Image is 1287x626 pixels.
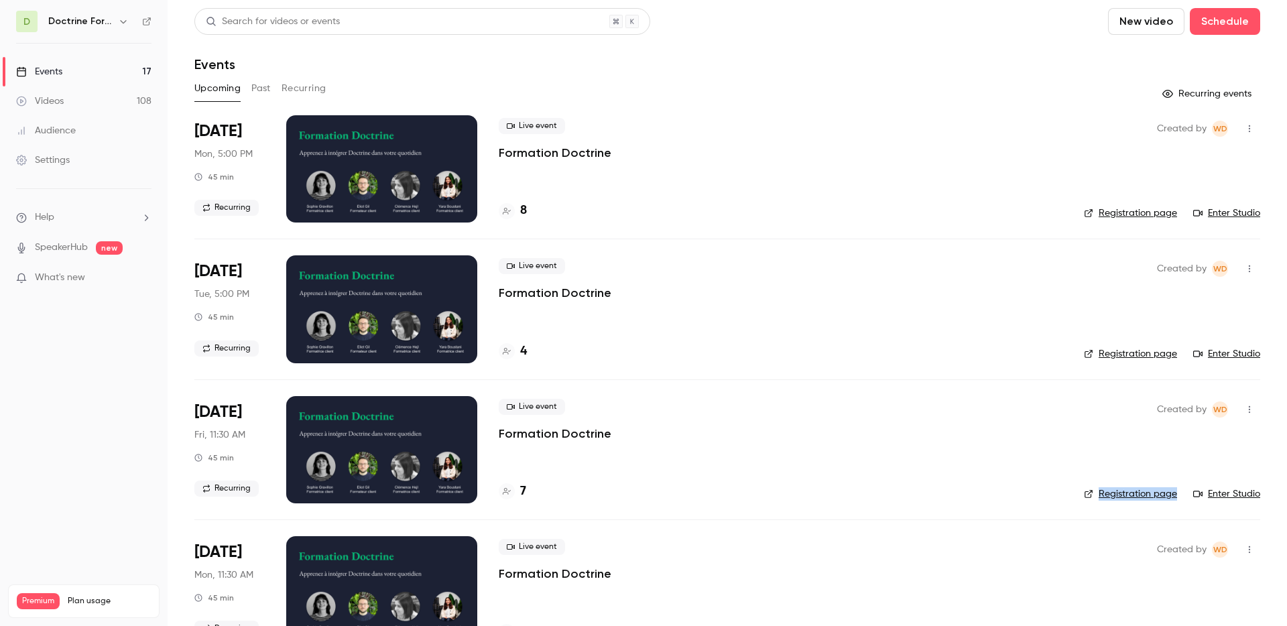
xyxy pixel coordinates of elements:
span: Live event [499,118,565,134]
button: Past [251,78,271,99]
span: Recurring [194,200,259,216]
button: Upcoming [194,78,241,99]
span: Live event [499,539,565,555]
span: Created by [1157,401,1207,418]
span: D [23,15,30,29]
span: Mon, 5:00 PM [194,147,253,161]
div: Videos [16,95,64,108]
h6: Doctrine Formation Avocats [48,15,113,28]
span: Live event [499,399,565,415]
a: 4 [499,342,527,361]
a: Formation Doctrine [499,145,611,161]
a: 7 [499,483,526,501]
h4: 8 [520,202,527,220]
div: Search for videos or events [206,15,340,29]
span: Created by [1157,542,1207,558]
span: new [96,241,123,255]
div: 45 min [194,172,234,182]
div: 45 min [194,452,234,463]
h4: 7 [520,483,526,501]
span: Recurring [194,340,259,357]
li: help-dropdown-opener [16,210,151,225]
span: Tue, 5:00 PM [194,288,249,301]
span: Mon, 11:30 AM [194,568,253,582]
a: Formation Doctrine [499,566,611,582]
div: Audience [16,124,76,137]
span: Recurring [194,481,259,497]
span: [DATE] [194,542,242,563]
a: Formation Doctrine [499,426,611,442]
a: SpeakerHub [35,241,88,255]
span: [DATE] [194,261,242,282]
div: Oct 10 Fri, 11:30 AM (Europe/Paris) [194,396,265,503]
div: 45 min [194,312,234,322]
a: Enter Studio [1193,347,1260,361]
span: WD [1213,401,1227,418]
span: WD [1213,261,1227,277]
span: Webinar Doctrine [1212,542,1228,558]
button: New video [1108,8,1184,35]
iframe: Noticeable Trigger [135,272,151,284]
button: Schedule [1190,8,1260,35]
span: Webinar Doctrine [1212,261,1228,277]
span: Premium [17,593,60,609]
h4: 4 [520,342,527,361]
span: Live event [499,258,565,274]
button: Recurring [282,78,326,99]
span: Fri, 11:30 AM [194,428,245,442]
a: Registration page [1084,347,1177,361]
span: Webinar Doctrine [1212,401,1228,418]
div: Oct 6 Mon, 5:00 PM (Europe/Paris) [194,115,265,223]
div: Settings [16,153,70,167]
span: Webinar Doctrine [1212,121,1228,137]
span: [DATE] [194,401,242,423]
a: Enter Studio [1193,487,1260,501]
span: What's new [35,271,85,285]
h1: Events [194,56,235,72]
a: 8 [499,202,527,220]
div: 45 min [194,592,234,603]
div: Oct 7 Tue, 5:00 PM (Europe/Paris) [194,255,265,363]
button: Recurring events [1156,83,1260,105]
a: Registration page [1084,487,1177,501]
a: Registration page [1084,206,1177,220]
div: Events [16,65,62,78]
a: Enter Studio [1193,206,1260,220]
span: Plan usage [68,596,151,607]
span: WD [1213,121,1227,137]
span: Help [35,210,54,225]
span: [DATE] [194,121,242,142]
span: Created by [1157,121,1207,137]
span: WD [1213,542,1227,558]
span: Created by [1157,261,1207,277]
a: Formation Doctrine [499,285,611,301]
